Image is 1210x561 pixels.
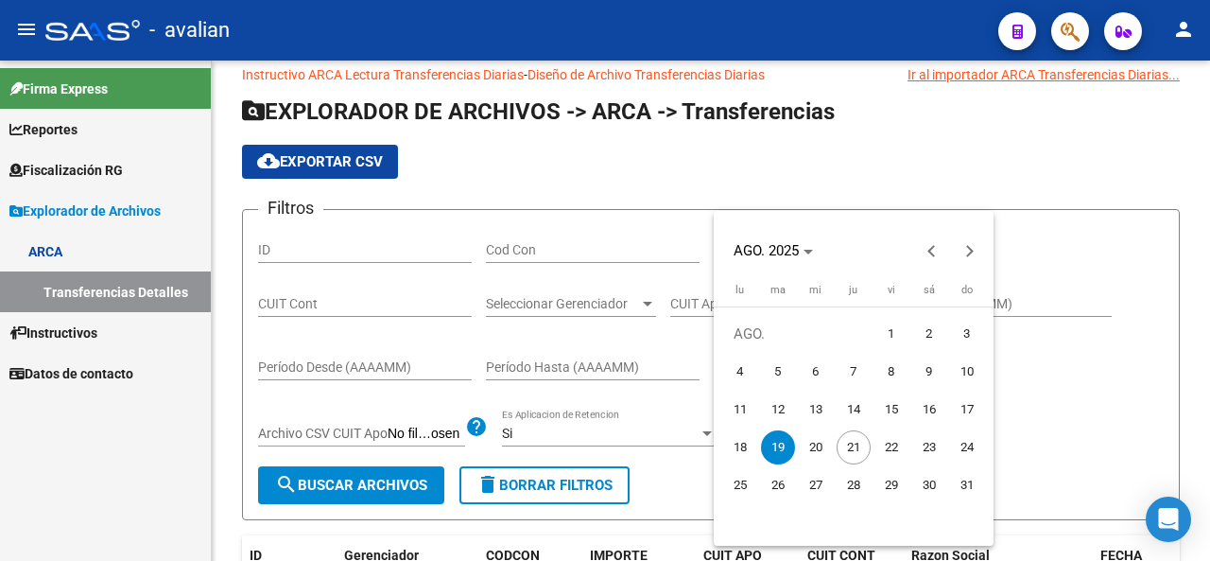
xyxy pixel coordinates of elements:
div: Open Intercom Messenger [1146,497,1191,542]
span: 5 [761,355,795,389]
span: 24 [950,430,984,465]
span: 20 [799,430,833,465]
span: 23 [912,430,946,465]
button: 13 de agosto de 2025 [797,391,835,429]
button: 5 de agosto de 2025 [759,353,797,391]
span: ma [770,284,786,296]
span: 27 [799,468,833,502]
button: 29 de agosto de 2025 [873,466,910,504]
span: 28 [837,468,871,502]
span: lu [735,284,744,296]
button: 16 de agosto de 2025 [910,391,948,429]
span: 16 [912,393,946,427]
button: 10 de agosto de 2025 [948,353,986,391]
span: 31 [950,468,984,502]
span: 25 [723,468,757,502]
span: 17 [950,393,984,427]
button: 18 de agosto de 2025 [721,429,759,466]
span: 10 [950,355,984,389]
button: 25 de agosto de 2025 [721,466,759,504]
button: 19 de agosto de 2025 [759,429,797,466]
span: vi [888,284,895,296]
button: 24 de agosto de 2025 [948,429,986,466]
button: 2 de agosto de 2025 [910,315,948,353]
button: Next month [950,232,988,270]
span: 15 [874,393,908,427]
button: 28 de agosto de 2025 [835,466,873,504]
span: mi [809,284,821,296]
button: 6 de agosto de 2025 [797,353,835,391]
span: sá [924,284,935,296]
button: 12 de agosto de 2025 [759,391,797,429]
span: 2 [912,317,946,351]
button: 27 de agosto de 2025 [797,466,835,504]
span: 21 [837,430,871,465]
button: 14 de agosto de 2025 [835,391,873,429]
button: 15 de agosto de 2025 [873,391,910,429]
span: 26 [761,468,795,502]
button: Choose month and year [726,234,821,268]
button: 3 de agosto de 2025 [948,315,986,353]
span: 18 [723,430,757,465]
button: 9 de agosto de 2025 [910,353,948,391]
button: 30 de agosto de 2025 [910,466,948,504]
button: 26 de agosto de 2025 [759,466,797,504]
td: AGO. [721,315,873,353]
button: 20 de agosto de 2025 [797,429,835,466]
span: 7 [837,355,871,389]
span: 22 [874,430,908,465]
button: 7 de agosto de 2025 [835,353,873,391]
span: 8 [874,355,908,389]
button: 23 de agosto de 2025 [910,429,948,466]
span: 9 [912,355,946,389]
button: 1 de agosto de 2025 [873,315,910,353]
button: 22 de agosto de 2025 [873,429,910,466]
button: Previous month [912,232,950,270]
button: 8 de agosto de 2025 [873,353,910,391]
button: 21 de agosto de 2025 [835,429,873,466]
button: 4 de agosto de 2025 [721,353,759,391]
span: 4 [723,355,757,389]
span: 3 [950,317,984,351]
span: 14 [837,393,871,427]
span: ju [849,284,857,296]
span: 19 [761,430,795,465]
button: 31 de agosto de 2025 [948,466,986,504]
span: 12 [761,393,795,427]
span: 30 [912,468,946,502]
button: 11 de agosto de 2025 [721,391,759,429]
span: 11 [723,393,757,427]
button: 17 de agosto de 2025 [948,391,986,429]
span: 29 [874,468,908,502]
span: AGO. 2025 [734,242,799,259]
span: 13 [799,393,833,427]
span: 1 [874,317,908,351]
span: 6 [799,355,833,389]
span: do [961,284,973,296]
